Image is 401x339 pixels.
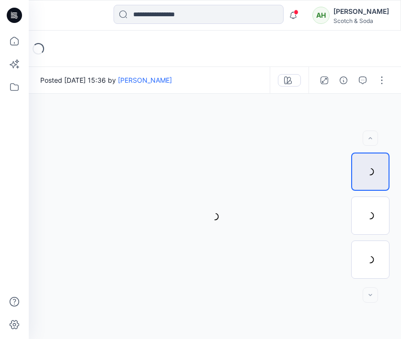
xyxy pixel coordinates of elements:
div: [PERSON_NAME] [333,6,389,17]
button: Details [336,73,351,88]
span: Posted [DATE] 15:36 by [40,75,172,85]
div: Scotch & Soda [333,17,389,24]
a: [PERSON_NAME] [118,76,172,84]
div: AH [312,7,330,24]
